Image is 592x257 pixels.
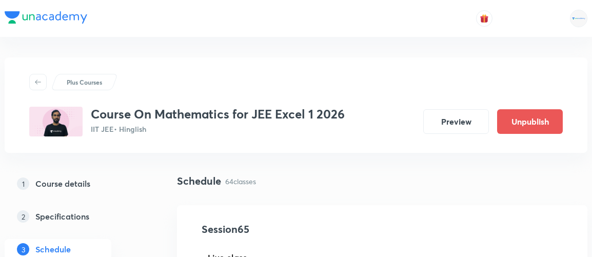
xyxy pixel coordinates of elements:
h5: Course details [35,177,90,190]
a: Company Logo [5,11,87,26]
a: 2Specifications [5,206,144,227]
p: 3 [17,243,29,255]
button: Preview [423,109,489,134]
a: 1Course details [5,173,144,194]
img: avatar [480,14,489,23]
p: 64 classes [225,176,256,187]
p: Plus Courses [67,77,102,87]
h4: Schedule [177,173,221,189]
button: Unpublish [497,109,563,134]
p: IIT JEE • Hinglish [91,124,345,134]
img: 8BAA9ABD-5B58-4B8D-8ACA-94A655ADA17D_plus.png [29,107,83,136]
h4: Session 65 [202,222,389,237]
img: Rahul Mishra [570,10,587,27]
img: Company Logo [5,11,87,24]
p: 2 [17,210,29,223]
h3: Course On Mathematics for JEE Excel 1 2026 [91,107,345,122]
h5: Specifications [35,210,89,223]
button: avatar [476,10,492,27]
p: 1 [17,177,29,190]
h5: Schedule [35,243,71,255]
